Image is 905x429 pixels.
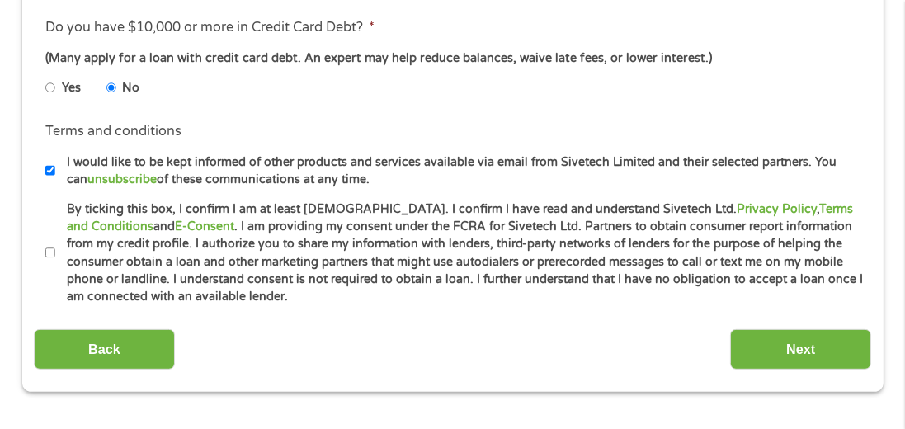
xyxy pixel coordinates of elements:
[55,153,865,189] label: I would like to be kept informed of other products and services available via email from Sivetech...
[34,329,175,370] input: Back
[45,19,375,36] label: Do you have $10,000 or more in Credit Card Debt?
[730,329,871,370] input: Next
[45,123,181,140] label: Terms and conditions
[87,172,157,186] a: unsubscribe
[55,200,865,306] label: By ticking this box, I confirm I am at least [DEMOGRAPHIC_DATA]. I confirm I have read and unders...
[122,79,139,97] label: No
[45,49,859,68] div: (Many apply for a loan with credit card debt. An expert may help reduce balances, waive late fees...
[737,202,817,216] a: Privacy Policy
[175,219,234,233] a: E-Consent
[62,79,81,97] label: Yes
